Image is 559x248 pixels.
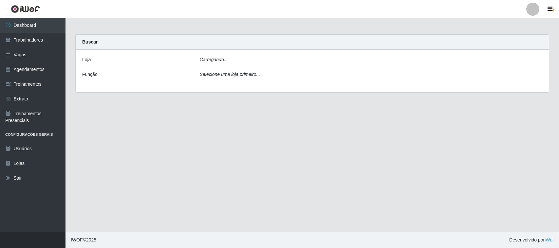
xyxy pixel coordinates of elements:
img: CoreUI Logo [11,5,40,13]
i: Selecione uma loja primeiro... [200,72,260,77]
span: Desenvolvido por [509,237,554,243]
i: Carregando... [200,57,228,62]
span: IWOF [71,237,83,242]
label: Loja [82,56,91,63]
a: iWof [545,237,554,242]
label: Função [82,71,98,78]
span: © 2025 . [71,237,98,243]
strong: Buscar [82,39,98,44]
